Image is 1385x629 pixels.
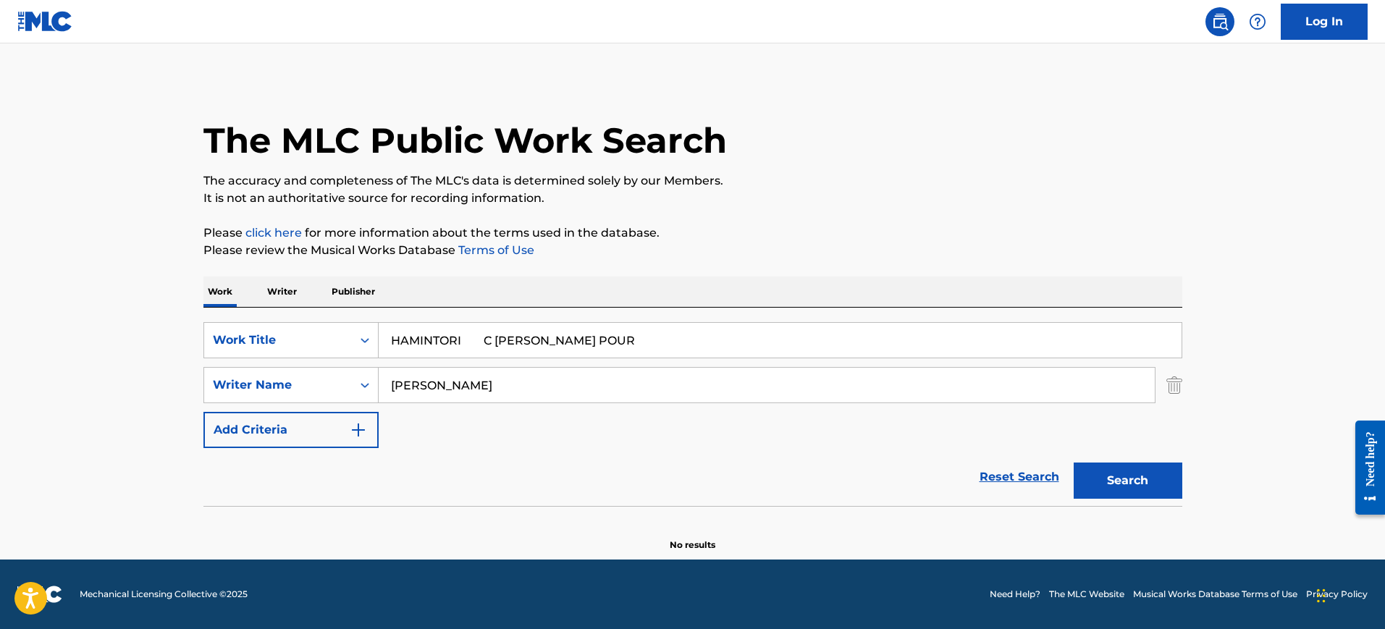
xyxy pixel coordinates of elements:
p: The accuracy and completeness of The MLC's data is determined solely by our Members. [203,172,1182,190]
p: It is not an authoritative source for recording information. [203,190,1182,207]
img: 9d2ae6d4665cec9f34b9.svg [350,421,367,439]
a: Need Help? [990,588,1040,601]
div: Drag [1317,574,1326,617]
a: Public Search [1205,7,1234,36]
button: Search [1074,463,1182,499]
div: Writer Name [213,376,343,394]
img: logo [17,586,62,603]
iframe: Resource Center [1344,410,1385,526]
a: Musical Works Database Terms of Use [1133,588,1297,601]
button: Add Criteria [203,412,379,448]
p: Work [203,276,237,307]
img: MLC Logo [17,11,73,32]
p: Please review the Musical Works Database [203,242,1182,259]
img: help [1249,13,1266,30]
div: Work Title [213,332,343,349]
a: The MLC Website [1049,588,1124,601]
span: Mechanical Licensing Collective © 2025 [80,588,248,601]
img: Delete Criterion [1166,367,1182,403]
p: Writer [263,276,301,307]
iframe: Chat Widget [1313,560,1385,629]
p: No results [670,521,715,552]
a: Log In [1281,4,1368,40]
a: Privacy Policy [1306,588,1368,601]
img: search [1211,13,1229,30]
a: click here [245,226,302,240]
form: Search Form [203,322,1182,506]
p: Please for more information about the terms used in the database. [203,224,1182,242]
div: Help [1243,7,1272,36]
a: Reset Search [972,461,1066,493]
a: Terms of Use [455,243,534,257]
h1: The MLC Public Work Search [203,119,727,162]
p: Publisher [327,276,379,307]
